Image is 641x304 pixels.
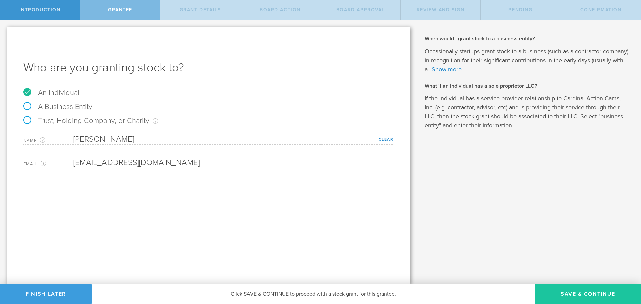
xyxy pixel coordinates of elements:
[425,82,631,90] h2: What if an individual has a sole proprietor LLC?
[23,60,393,76] h1: Who are you granting stock to?
[23,102,92,111] label: A Business Entity
[425,47,631,74] p: Occasionally startups grant stock to a business (such as a contractor company) in recognition for...
[23,137,73,144] label: Name
[608,252,641,284] iframe: Chat Widget
[535,284,641,304] button: Save & Continue
[92,284,535,304] div: Click SAVE & CONTINUE to proceed with a stock grant for this grantee.
[425,94,631,130] p: If the individual has a service provider relationship to Cardinal Action Cams, Inc. (e.g. contrac...
[425,35,631,42] h2: When would I grant stock to a business entity?
[19,7,61,13] span: Introduction
[23,116,158,125] label: Trust, Holding Company, or Charity
[336,7,385,13] span: Board Approval
[508,7,532,13] span: Pending
[73,134,393,144] input: Required
[379,137,394,142] a: Clear
[417,7,465,13] span: Review and Sign
[580,7,622,13] span: Confirmation
[23,160,73,168] label: Email
[180,7,221,13] span: Grant Details
[73,158,390,168] input: Required
[432,66,462,73] a: Show more
[23,88,79,97] label: An Individual
[108,7,132,13] span: Grantee
[260,7,301,13] span: Board Action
